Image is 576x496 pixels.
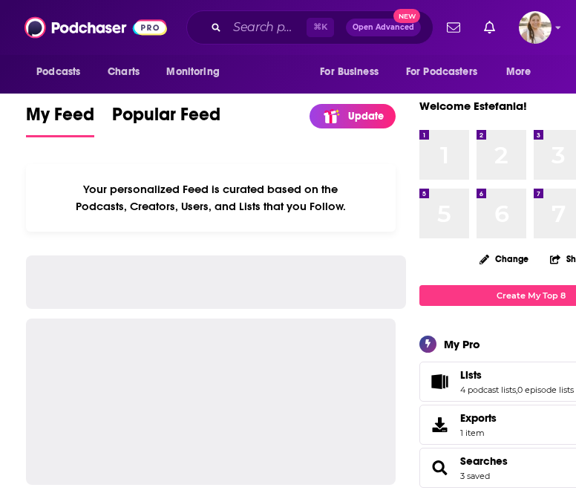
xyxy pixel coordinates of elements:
[425,414,454,435] span: Exports
[460,411,497,425] span: Exports
[26,58,99,86] button: open menu
[26,103,94,134] span: My Feed
[36,62,80,82] span: Podcasts
[425,371,454,392] a: Lists
[112,103,220,134] span: Popular Feed
[166,62,219,82] span: Monitoring
[519,11,552,44] span: Logged in as acquavie
[348,110,384,123] p: Update
[406,62,477,82] span: For Podcasters
[460,385,516,395] a: 4 podcast lists
[517,385,574,395] a: 0 episode lists
[98,58,148,86] a: Charts
[227,16,307,39] input: Search podcasts, credits, & more...
[310,104,396,128] a: Update
[320,62,379,82] span: For Business
[425,457,454,478] a: Searches
[26,164,396,232] div: Your personalized Feed is curated based on the Podcasts, Creators, Users, and Lists that you Follow.
[353,24,414,31] span: Open Advanced
[519,11,552,44] button: Show profile menu
[460,428,497,438] span: 1 item
[307,18,334,37] span: ⌘ K
[156,58,238,86] button: open menu
[310,58,397,86] button: open menu
[460,454,508,468] a: Searches
[496,58,550,86] button: open menu
[26,103,94,137] a: My Feed
[460,471,490,481] a: 3 saved
[478,15,501,40] a: Show notifications dropdown
[519,11,552,44] img: User Profile
[506,62,531,82] span: More
[460,368,574,382] a: Lists
[393,9,420,23] span: New
[516,385,517,395] span: ,
[419,99,527,113] a: Welcome Estefania!
[471,249,537,268] button: Change
[441,15,466,40] a: Show notifications dropdown
[24,13,167,42] img: Podchaser - Follow, Share and Rate Podcasts
[346,19,421,36] button: Open AdvancedNew
[460,368,482,382] span: Lists
[186,10,433,45] div: Search podcasts, credits, & more...
[444,337,480,351] div: My Pro
[112,103,220,137] a: Popular Feed
[396,58,499,86] button: open menu
[108,62,140,82] span: Charts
